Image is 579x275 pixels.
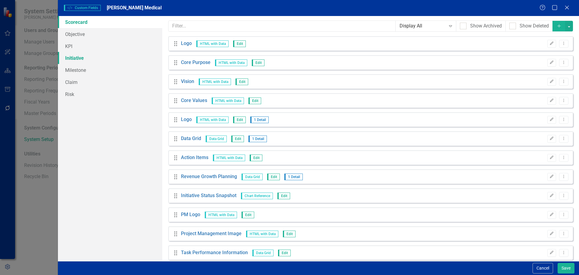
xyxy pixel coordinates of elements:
[520,23,549,30] div: Show Deleted
[58,52,162,64] a: Initiative
[181,135,201,142] a: Data Grid
[250,155,262,161] span: Edit
[252,59,264,66] span: Edit
[181,230,242,237] a: Project Management Image
[181,97,207,104] a: Core Values
[199,78,231,85] span: HTML with Data
[533,263,553,273] button: Cancel
[58,16,162,28] a: Scorecard
[181,78,194,85] a: Vision
[181,40,192,47] a: Logo
[205,212,237,218] span: HTML with Data
[241,193,273,199] span: Chart Reference
[242,174,263,180] span: Data Grid
[181,249,248,256] a: Task Performance Information
[400,23,446,30] div: Display All
[267,174,280,180] span: Edit
[236,78,248,85] span: Edit
[168,21,396,32] input: Filter...
[246,231,278,237] span: HTML with Data
[196,40,229,47] span: HTML with Data
[242,212,254,218] span: Edit
[58,88,162,100] a: Risk
[231,136,244,142] span: Edit
[233,40,246,47] span: Edit
[64,5,101,11] span: Custom Fields
[181,192,236,199] a: Initiative Status Snapshot
[278,250,291,256] span: Edit
[58,64,162,76] a: Milestone
[58,28,162,40] a: Objective
[215,59,247,66] span: HTML with Data
[252,250,274,256] span: Data Grid
[233,117,246,123] span: Edit
[181,154,208,161] a: Action Items
[213,155,245,161] span: HTML with Data
[58,40,162,52] a: KPI
[206,136,227,142] span: Data Grid
[212,98,244,104] span: HTML with Data
[248,136,267,142] span: 1 Detail
[558,263,574,273] button: Save
[250,117,269,123] span: 1 Detail
[470,23,502,30] div: Show Archived
[284,174,303,180] span: 1 Detail
[248,98,261,104] span: Edit
[277,193,290,199] span: Edit
[181,173,237,180] a: Revenue Growth Planning
[181,116,192,123] a: Logo
[196,117,229,123] span: HTML with Data
[181,59,210,66] a: Core Purpose
[283,231,296,237] span: Edit
[181,211,200,218] a: PM Logo
[107,5,162,11] span: [PERSON_NAME] Medical
[58,76,162,88] a: Claim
